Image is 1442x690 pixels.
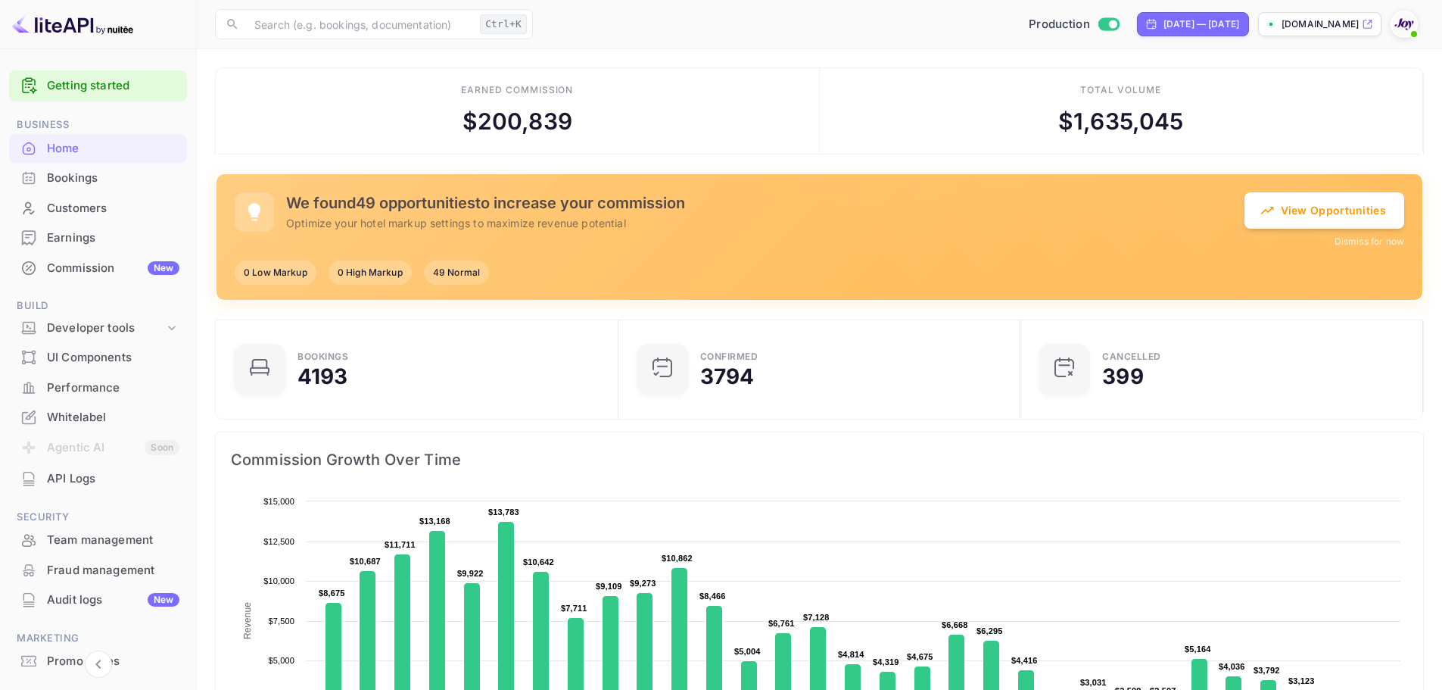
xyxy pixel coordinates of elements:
[9,526,187,554] a: Team management
[734,647,761,656] text: $5,004
[461,83,573,97] div: Earned commission
[907,652,933,661] text: $4,675
[47,349,179,367] div: UI Components
[488,507,519,517] text: $13,783
[1185,645,1211,654] text: $5,164
[9,343,187,371] a: UI Components
[47,140,179,158] div: Home
[319,589,345,598] text: $8,675
[297,366,348,387] div: 4193
[9,464,187,494] div: API Logs
[245,9,474,39] input: Search (e.g. bookings, documentation)
[47,653,179,670] div: Promo codes
[1029,16,1090,33] span: Production
[47,77,179,95] a: Getting started
[47,320,164,337] div: Developer tools
[1244,192,1404,229] button: View Opportunities
[9,194,187,222] a: Customers
[231,448,1408,472] span: Commission Growth Over Time
[286,194,1244,212] h5: We found 49 opportunities to increase your commission
[9,117,187,133] span: Business
[268,656,294,665] text: $5,000
[9,403,187,431] a: Whitelabel
[630,579,656,588] text: $9,273
[1335,235,1404,248] button: Dismiss for now
[9,134,187,162] a: Home
[47,229,179,247] div: Earnings
[424,266,489,279] span: 49 Normal
[419,517,450,526] text: $13,168
[268,617,294,626] text: $7,500
[803,613,830,622] text: $7,128
[9,164,187,193] div: Bookings
[9,70,187,101] div: Getting started
[9,194,187,223] div: Customers
[47,562,179,579] div: Fraud management
[700,366,755,387] div: 3794
[263,497,294,506] text: $15,000
[350,557,381,566] text: $10,687
[9,647,187,675] a: Promo codes
[9,647,187,676] div: Promo codes
[1011,656,1038,665] text: $4,416
[47,200,179,217] div: Customers
[9,556,187,585] div: Fraud management
[9,343,187,373] div: UI Components
[768,619,795,628] text: $6,761
[1058,105,1184,139] div: $ 1,635,045
[148,261,179,275] div: New
[9,164,187,192] a: Bookings
[263,576,294,585] text: $10,000
[12,12,133,36] img: LiteAPI logo
[1288,676,1315,685] text: $3,123
[9,298,187,314] span: Build
[9,373,187,401] a: Performance
[297,352,348,361] div: Bookings
[9,464,187,492] a: API Logs
[235,266,316,279] span: 0 Low Markup
[242,602,253,639] text: Revenue
[9,509,187,526] span: Security
[385,540,416,549] text: $11,711
[1080,83,1161,97] div: Total volume
[9,630,187,647] span: Marketing
[1219,662,1245,671] text: $4,036
[662,554,693,563] text: $10,862
[1282,17,1359,31] p: [DOMAIN_NAME]
[263,537,294,546] text: $12,500
[942,620,968,629] text: $6,668
[1163,17,1239,31] div: [DATE] — [DATE]
[9,556,187,584] a: Fraud management
[480,14,527,34] div: Ctrl+K
[1080,678,1107,687] text: $3,031
[1023,16,1125,33] div: Switch to Sandbox mode
[9,254,187,283] div: CommissionNew
[47,532,179,549] div: Team management
[9,223,187,251] a: Earnings
[329,266,412,279] span: 0 High Markup
[1392,12,1416,36] img: With Joy
[561,604,587,613] text: $7,711
[1254,666,1280,675] text: $3,792
[9,403,187,432] div: Whitelabel
[85,651,112,678] button: Collapse navigation
[47,592,179,609] div: Audit logs
[47,260,179,277] div: Commission
[9,254,187,282] a: CommissionNew
[47,170,179,187] div: Bookings
[1102,366,1143,387] div: 399
[462,105,572,139] div: $ 200,839
[9,526,187,555] div: Team management
[700,352,758,361] div: Confirmed
[457,569,484,578] text: $9,922
[596,582,622,591] text: $9,109
[9,585,187,615] div: Audit logsNew
[9,585,187,614] a: Audit logsNew
[9,134,187,164] div: Home
[976,626,1003,635] text: $6,295
[9,315,187,342] div: Developer tools
[286,215,1244,231] p: Optimize your hotel markup settings to maximize revenue potential
[9,223,187,253] div: Earnings
[873,657,899,667] text: $4,319
[838,650,864,659] text: $4,814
